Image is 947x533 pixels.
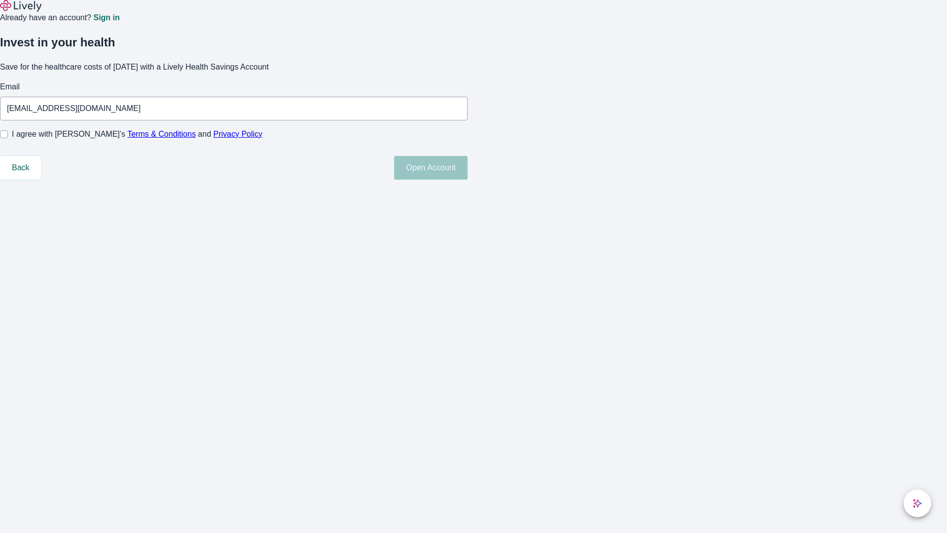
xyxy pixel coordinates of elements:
svg: Lively AI Assistant [912,498,922,508]
span: I agree with [PERSON_NAME]’s and [12,128,262,140]
button: chat [904,490,931,517]
a: Privacy Policy [214,130,263,138]
a: Sign in [93,14,119,22]
a: Terms & Conditions [127,130,196,138]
